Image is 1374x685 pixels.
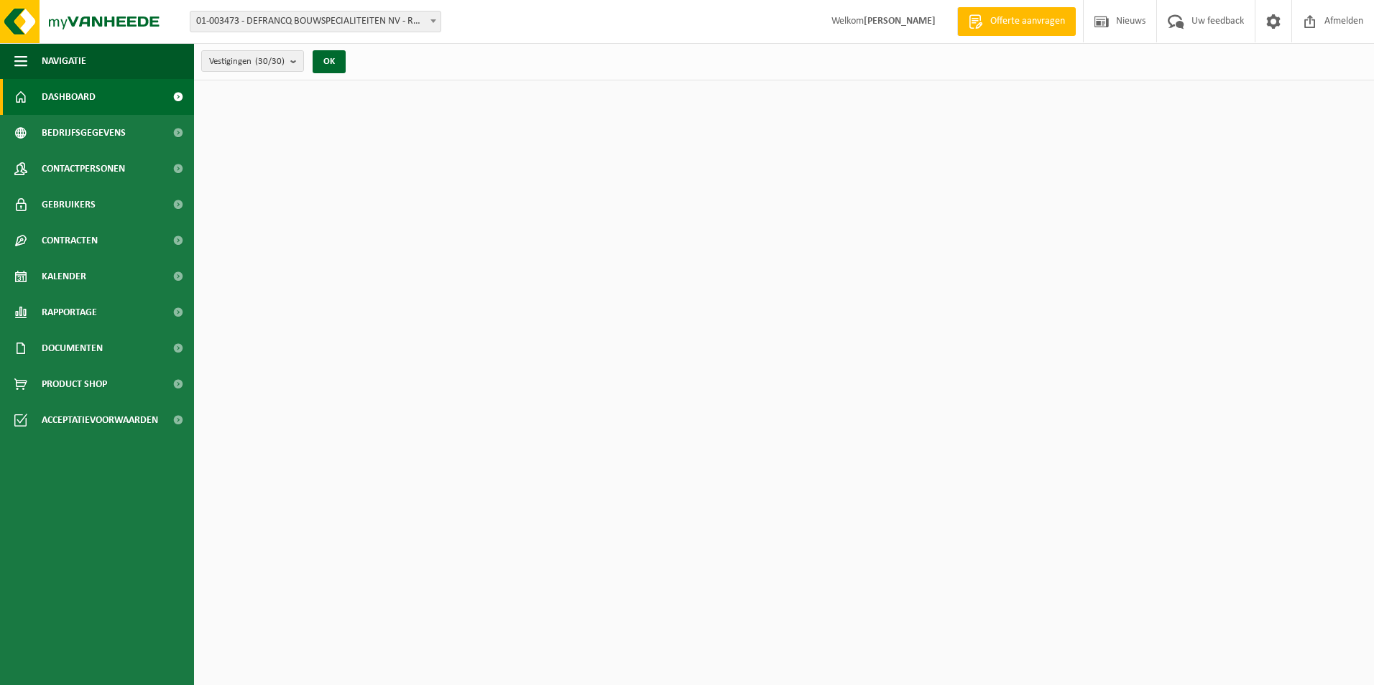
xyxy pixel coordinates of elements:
span: Kalender [42,258,86,294]
span: Product Shop [42,366,107,402]
span: Contactpersonen [42,151,125,187]
count: (30/30) [255,57,285,66]
span: Rapportage [42,294,97,330]
span: Documenten [42,330,103,366]
button: Vestigingen(30/30) [201,50,304,72]
span: Navigatie [42,43,86,79]
a: Offerte aanvragen [957,7,1076,36]
button: OK [313,50,346,73]
span: Contracten [42,223,98,258]
span: Acceptatievoorwaarden [42,402,158,438]
span: 01-003473 - DEFRANCQ BOUWSPECIALITEITEN NV - ROESELARE [190,11,441,32]
span: Bedrijfsgegevens [42,115,126,151]
strong: [PERSON_NAME] [864,16,936,27]
span: Vestigingen [209,51,285,73]
span: Offerte aanvragen [987,14,1069,29]
span: 01-003473 - DEFRANCQ BOUWSPECIALITEITEN NV - ROESELARE [190,11,441,32]
span: Dashboard [42,79,96,115]
span: Gebruikers [42,187,96,223]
